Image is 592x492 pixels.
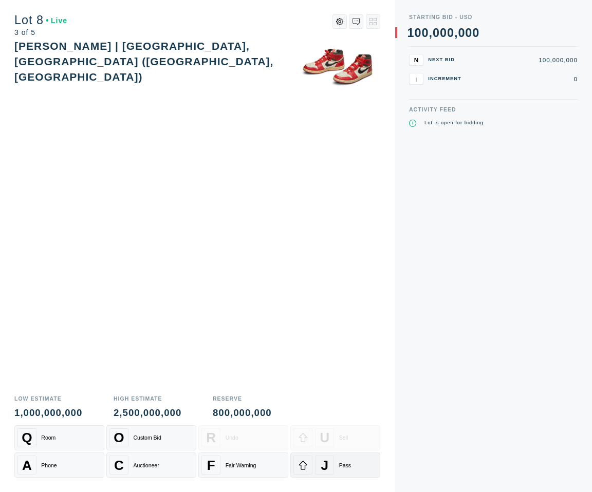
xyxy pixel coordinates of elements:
[207,457,215,473] span: F
[433,27,440,39] div: 0
[114,457,124,473] span: C
[14,425,104,450] button: QRoom
[339,462,351,468] div: Pass
[114,396,181,402] div: High Estimate
[14,40,273,83] div: [PERSON_NAME] | [GEOGRAPHIC_DATA], [GEOGRAPHIC_DATA] ([GEOGRAPHIC_DATA], [GEOGRAPHIC_DATA])
[290,425,380,450] button: USell
[408,27,415,39] div: 1
[409,54,423,66] button: N
[339,434,348,441] div: Sell
[133,462,159,468] div: Auctioneer
[14,14,67,26] div: Lot 8
[424,120,484,127] div: Lot is open for bidding
[198,452,288,478] button: FFair Warning
[213,396,272,402] div: Reserve
[409,107,578,112] div: Activity Feed
[321,457,329,473] span: J
[469,76,578,82] div: 0
[226,434,238,441] div: Undo
[320,430,329,446] span: U
[447,27,454,39] div: 0
[46,17,68,24] div: Live
[22,430,32,446] span: Q
[14,452,104,478] button: APhone
[421,27,429,39] div: 0
[114,408,181,418] div: 2,500,000,000
[428,58,464,62] div: Next Bid
[409,73,423,85] button: I
[41,434,55,441] div: Room
[414,56,418,63] span: N
[454,27,458,147] div: ,
[114,430,124,446] span: O
[14,29,67,36] div: 3 of 5
[22,457,32,473] span: A
[409,14,578,20] div: Starting Bid - USD
[415,75,417,82] span: I
[458,27,465,39] div: 0
[14,408,82,418] div: 1,000,000,000
[428,77,464,81] div: Increment
[206,430,216,446] span: R
[226,462,256,468] div: Fair Warning
[41,462,57,468] div: Phone
[469,57,578,63] div: 100,000,000
[198,425,288,450] button: RUndo
[106,425,196,450] button: OCustom Bid
[429,27,432,147] div: ,
[106,452,196,478] button: CAuctioneer
[14,396,82,402] div: Low Estimate
[472,27,479,39] div: 0
[213,408,272,418] div: 800,000,000
[465,27,472,39] div: 0
[133,434,161,441] div: Custom Bid
[414,27,421,39] div: 0
[440,27,447,39] div: 0
[290,452,380,478] button: JPass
